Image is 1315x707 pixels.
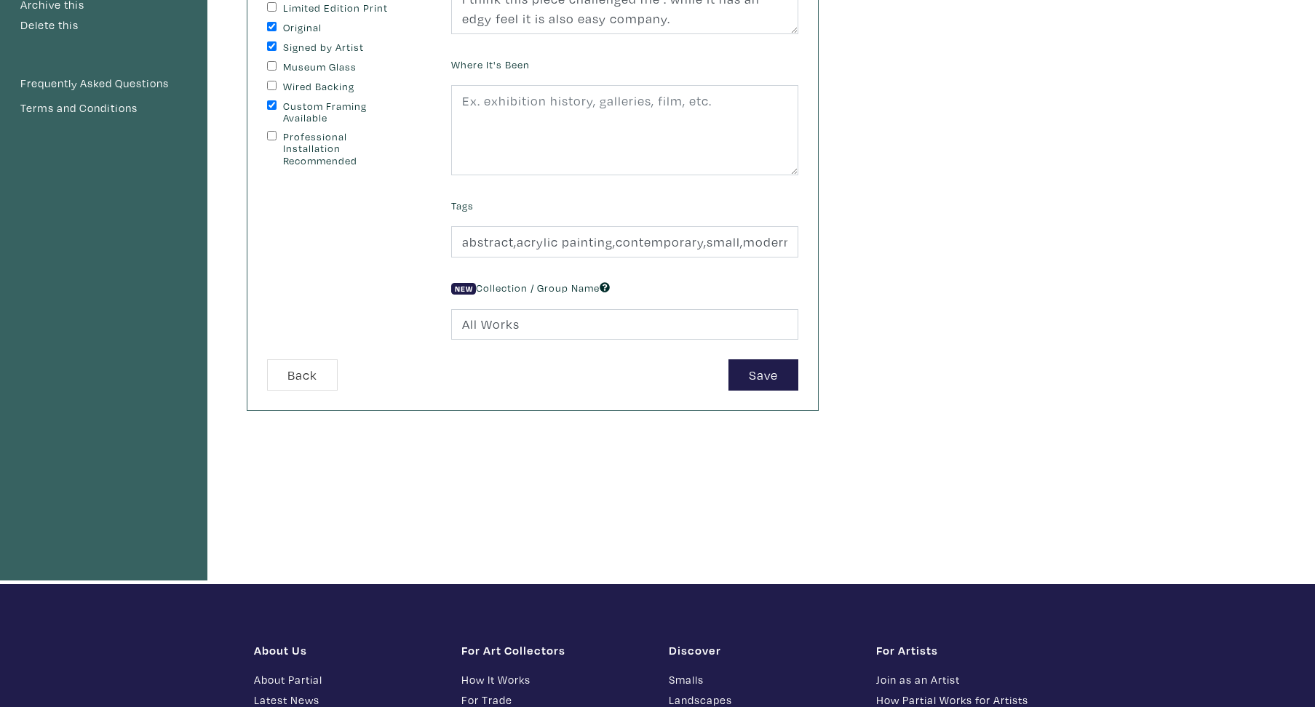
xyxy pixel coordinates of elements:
span: New [451,283,476,295]
label: Tags [451,198,474,214]
label: Professional Installation Recommended [283,131,405,167]
button: Delete this [20,16,79,35]
label: Limited Edition Print [283,2,405,15]
button: Back [267,359,338,391]
h1: About Us [254,643,440,658]
label: Custom Framing Available [283,100,405,124]
a: Smalls [669,671,854,688]
input: Ex. abstracts, blue, minimalist, people, animals, bright, etc. [451,226,798,257]
label: Original [283,22,405,34]
label: Signed by Artist [283,41,405,54]
h1: For Art Collectors [461,643,647,658]
a: About Partial [254,671,440,688]
a: How It Works [461,671,647,688]
a: Terms and Conditions [20,99,188,118]
a: Frequently Asked Questions [20,74,188,93]
h1: Discover [669,643,854,658]
label: Museum Glass [283,61,405,73]
a: Join as an Artist [876,671,1062,688]
label: Collection / Group Name [451,280,610,296]
label: Wired Backing [283,81,405,93]
h1: For Artists [876,643,1062,658]
label: Where It's Been [451,57,530,73]
input: Ex. 202X, Landscape Collection, etc. [451,309,798,340]
button: Save [728,359,798,391]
